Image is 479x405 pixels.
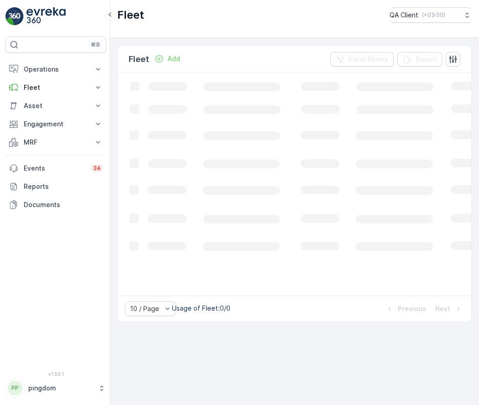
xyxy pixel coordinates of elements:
[416,55,437,64] p: Export
[24,182,103,191] p: Reports
[117,8,144,22] p: Fleet
[5,177,106,196] a: Reports
[5,7,24,26] img: logo
[349,55,388,64] p: Clear Filters
[5,159,106,177] a: Events34
[435,304,450,313] p: Next
[24,119,88,129] p: Engagement
[390,7,472,23] button: QA Client(+03:00)
[8,381,22,395] div: PP
[5,133,106,151] button: MRF
[93,165,101,172] p: 34
[129,53,149,66] p: Fleet
[26,7,66,26] img: logo_light-DOdMpM7g.png
[397,52,442,67] button: Export
[24,200,103,209] p: Documents
[5,379,106,398] button: PPpingdom
[5,371,106,377] span: v 1.50.1
[422,11,445,19] p: ( +03:00 )
[5,97,106,115] button: Asset
[5,115,106,133] button: Engagement
[24,138,88,147] p: MRF
[5,78,106,97] button: Fleet
[5,196,106,214] a: Documents
[390,10,418,20] p: QA Client
[24,101,88,110] p: Asset
[5,60,106,78] button: Operations
[172,304,230,313] p: Usage of Fleet : 0/0
[167,54,180,63] p: Add
[151,53,184,64] button: Add
[91,41,100,48] p: ⌘B
[434,303,464,314] button: Next
[384,303,427,314] button: Previous
[24,83,88,92] p: Fleet
[330,52,394,67] button: Clear Filters
[24,164,86,173] p: Events
[398,304,426,313] p: Previous
[28,384,94,393] p: pingdom
[24,65,88,74] p: Operations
